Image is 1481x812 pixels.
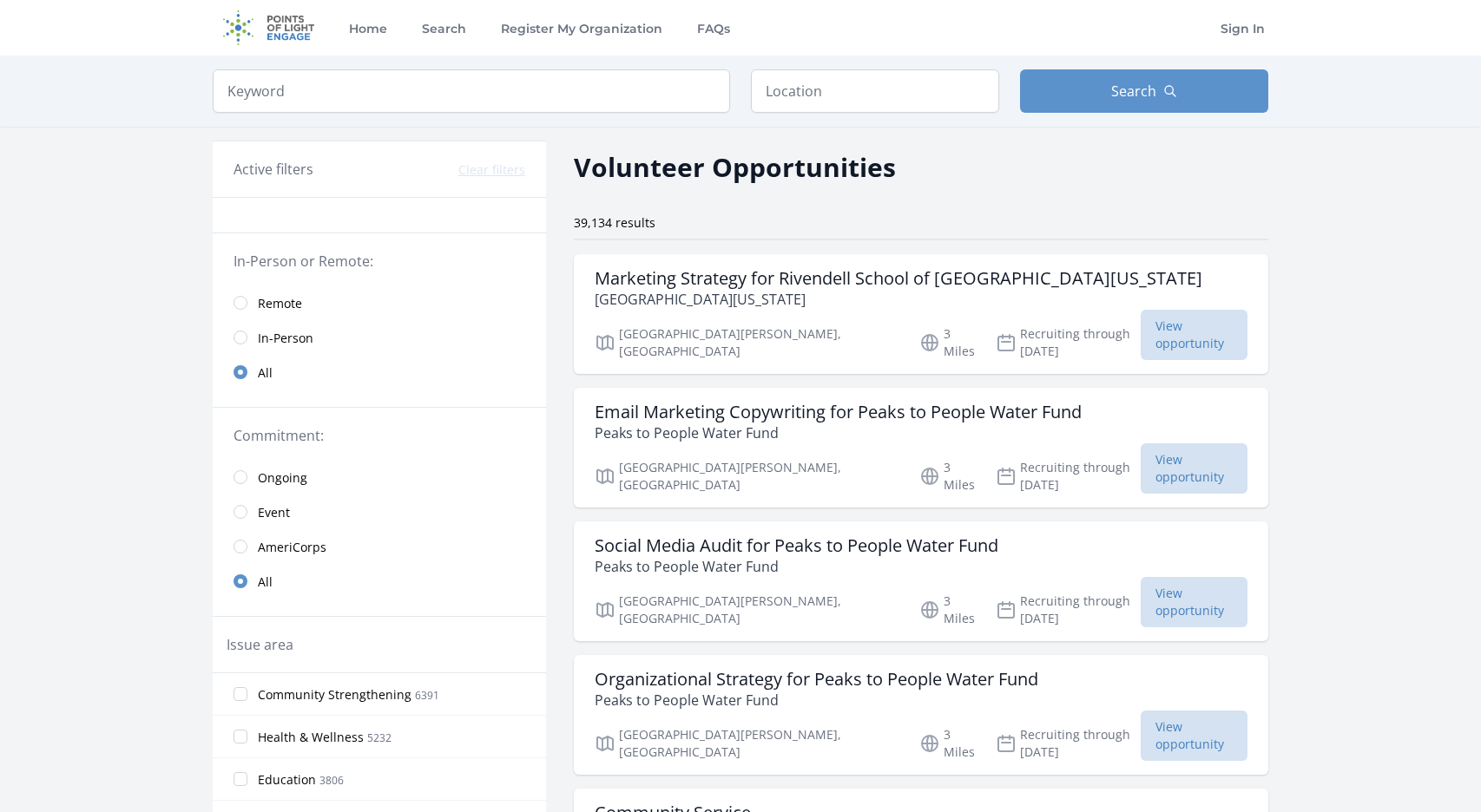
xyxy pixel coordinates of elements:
[258,686,411,704] span: Community Strengthening
[234,687,247,701] input: Community Strengthening 6391
[234,159,313,180] h3: Active filters
[213,529,546,564] a: AmeriCorps
[574,147,896,187] h2: Volunteer Opportunities
[415,688,439,703] span: 6391
[227,634,293,655] legend: Issue area
[458,161,525,179] button: Clear filters
[258,295,302,312] span: Remote
[213,355,546,390] a: All
[595,325,898,360] p: [GEOGRAPHIC_DATA][PERSON_NAME], [GEOGRAPHIC_DATA]
[595,289,1202,310] p: [GEOGRAPHIC_DATA][US_STATE]
[574,254,1268,374] a: Marketing Strategy for Rivendell School of [GEOGRAPHIC_DATA][US_STATE] [GEOGRAPHIC_DATA][US_STATE...
[919,593,975,627] p: 3 Miles
[1141,443,1247,494] span: View opportunity
[258,364,273,382] span: All
[258,729,364,746] span: Health & Wellness
[1111,81,1156,101] span: Search
[595,690,1038,710] p: Peaks to People Water Fund
[258,573,273,591] span: All
[919,726,975,761] p: 3 Miles
[595,268,1202,289] h3: Marketing Strategy for Rivendell School of [GEOGRAPHIC_DATA][US_STATE]
[751,69,999,113] input: Location
[1141,710,1247,761] span: View opportunity
[319,773,344,788] span: 3806
[213,564,546,599] a: All
[213,69,730,113] input: Keyword
[258,504,290,521] span: Event
[574,388,1268,507] a: Email Marketing Copywriting for Peaks to People Water Fund Peaks to People Water Fund [GEOGRAPHIC...
[574,214,655,231] span: 39,134 results
[595,535,998,556] h3: Social Media Audit for Peaks to People Water Fund
[996,726,1141,761] p: Recruiting through [DATE]
[258,539,326,556] span: AmeriCorps
[595,422,1082,443] p: Peaks to People Water Fund
[258,469,307,487] span: Ongoing
[213,494,546,529] a: Event
[595,402,1082,422] h3: Email Marketing Copywriting for Peaks to People Water Fund
[919,325,975,360] p: 3 Miles
[258,771,316,789] span: Education
[996,325,1141,360] p: Recruiting through [DATE]
[919,459,975,494] p: 3 Miles
[234,772,247,786] input: Education 3806
[234,425,525,446] legend: Commitment:
[258,330,313,347] span: In-Person
[213,285,546,320] a: Remote
[367,730,392,745] span: 5232
[595,556,998,577] p: Peaks to People Water Fund
[213,320,546,355] a: In-Person
[1141,310,1247,360] span: View opportunity
[595,459,898,494] p: [GEOGRAPHIC_DATA][PERSON_NAME], [GEOGRAPHIC_DATA]
[234,730,247,743] input: Health & Wellness 5232
[595,593,898,627] p: [GEOGRAPHIC_DATA][PERSON_NAME], [GEOGRAPHIC_DATA]
[1020,69,1268,113] button: Search
[1141,577,1247,627] span: View opportunity
[574,521,1268,641] a: Social Media Audit for Peaks to People Water Fund Peaks to People Water Fund [GEOGRAPHIC_DATA][PE...
[996,593,1141,627] p: Recruiting through [DATE]
[213,460,546,494] a: Ongoing
[234,251,525,272] legend: In-Person or Remote:
[996,459,1141,494] p: Recruiting through [DATE]
[595,669,1038,690] h3: Organizational Strategy for Peaks to People Water Fund
[595,726,898,761] p: [GEOGRAPHIC_DATA][PERSON_NAME], [GEOGRAPHIC_DATA]
[574,655,1268,775] a: Organizational Strategy for Peaks to People Water Fund Peaks to People Water Fund [GEOGRAPHIC_DAT...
